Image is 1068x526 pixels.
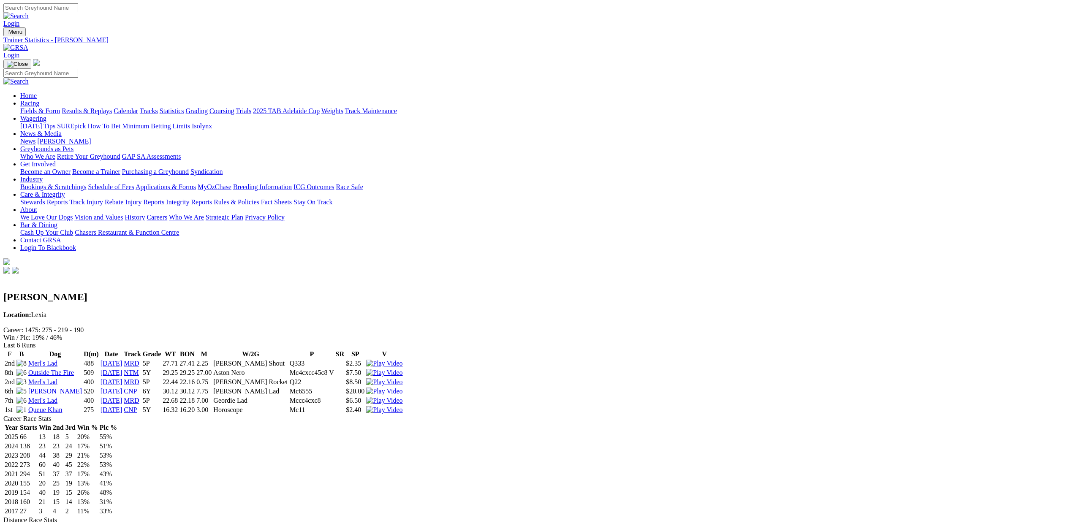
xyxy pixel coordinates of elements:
a: Rules & Policies [214,198,259,206]
td: 7.75 [196,387,212,396]
a: Merl's Lad [28,397,57,404]
td: 27.71 [162,359,178,368]
th: P [289,350,334,358]
td: 18 [52,433,64,441]
a: Queue Khan [28,406,62,413]
td: Horoscope [213,406,288,414]
a: Injury Reports [125,198,164,206]
img: Play Video [366,369,402,377]
a: Minimum Betting Limits [122,122,190,130]
div: Greyhounds as Pets [20,153,1065,160]
img: 3 [16,378,27,386]
td: 488 [83,359,99,368]
a: Results & Replays [62,107,112,114]
a: View replay [366,369,402,376]
td: Mc11 [289,406,334,414]
img: Play Video [366,388,402,395]
td: 22.16 [179,378,195,386]
td: 19 [52,488,64,497]
div: Racing [20,107,1065,115]
td: 17% [77,442,98,450]
a: MyOzChase [198,183,231,190]
a: ICG Outcomes [293,183,334,190]
td: 27.41 [179,359,195,368]
div: Last 6 Runs [3,342,1065,349]
div: Wagering [20,122,1065,130]
td: 16.20 [179,406,195,414]
a: Bookings & Scratchings [20,183,86,190]
a: Fact Sheets [261,198,292,206]
img: Search [3,78,29,85]
td: 2nd [4,359,15,368]
a: Get Involved [20,160,56,168]
a: Become an Owner [20,168,71,175]
text: 19% / 46% [32,334,62,341]
th: BON [179,350,195,358]
a: [DATE] [101,406,122,413]
td: 20% [77,433,98,441]
a: Calendar [114,107,138,114]
a: [PERSON_NAME] [28,388,82,395]
td: 51 [38,470,52,478]
th: Win [38,423,52,432]
td: 29.25 [179,369,195,377]
td: 2024 [4,442,19,450]
td: 30.12 [179,387,195,396]
td: 138 [19,442,38,450]
a: [DATE] Tips [20,122,55,130]
a: We Love Our Dogs [20,214,73,221]
td: 273 [19,461,38,469]
td: 29.25 [162,369,178,377]
a: MRD [124,397,139,404]
th: Dog [28,350,82,358]
input: Search [3,69,78,78]
th: Starts [19,423,38,432]
a: Trials [236,107,251,114]
a: Contact GRSA [20,236,61,244]
td: 22% [77,461,98,469]
a: 2025 TAB Adelaide Cup [253,107,320,114]
a: [PERSON_NAME] [37,138,91,145]
td: 2022 [4,461,19,469]
td: 14 [65,498,76,506]
span: Win / Plc: [3,334,30,341]
input: Search [3,3,78,12]
td: 60 [38,461,52,469]
td: 5P [142,396,162,405]
a: Merl's Lad [28,360,57,367]
th: Grade [142,350,162,358]
td: 27.00 [196,369,212,377]
a: Home [20,92,37,99]
div: Bar & Dining [20,229,1065,236]
a: Weights [321,107,343,114]
td: 155 [19,479,38,488]
a: Racing [20,100,39,107]
a: Track Injury Rebate [69,198,123,206]
td: $2.35 [345,359,365,368]
div: About [20,214,1065,221]
td: 3 [38,507,52,515]
a: Integrity Reports [166,198,212,206]
td: 400 [83,396,99,405]
td: 33% [99,507,117,515]
span: Career: [3,326,23,333]
a: Grading [186,107,208,114]
td: 5Y [142,406,162,414]
td: 400 [83,378,99,386]
a: Schedule of Fees [88,183,134,190]
img: 5 [16,388,27,395]
a: [DATE] [101,369,122,376]
td: Q22 [289,378,334,386]
a: Become a Trainer [72,168,120,175]
a: Strategic Plan [206,214,243,221]
text: 1475: 275 - 219 - 190 [25,326,84,333]
a: Applications & Forms [136,183,196,190]
img: Play Video [366,406,402,414]
span: Menu [8,29,22,35]
span: Lexia [3,311,46,318]
td: 48% [99,488,117,497]
td: $7.50 [345,369,365,377]
td: 44 [38,451,52,460]
td: 4 [52,507,64,515]
td: 11% [77,507,98,515]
